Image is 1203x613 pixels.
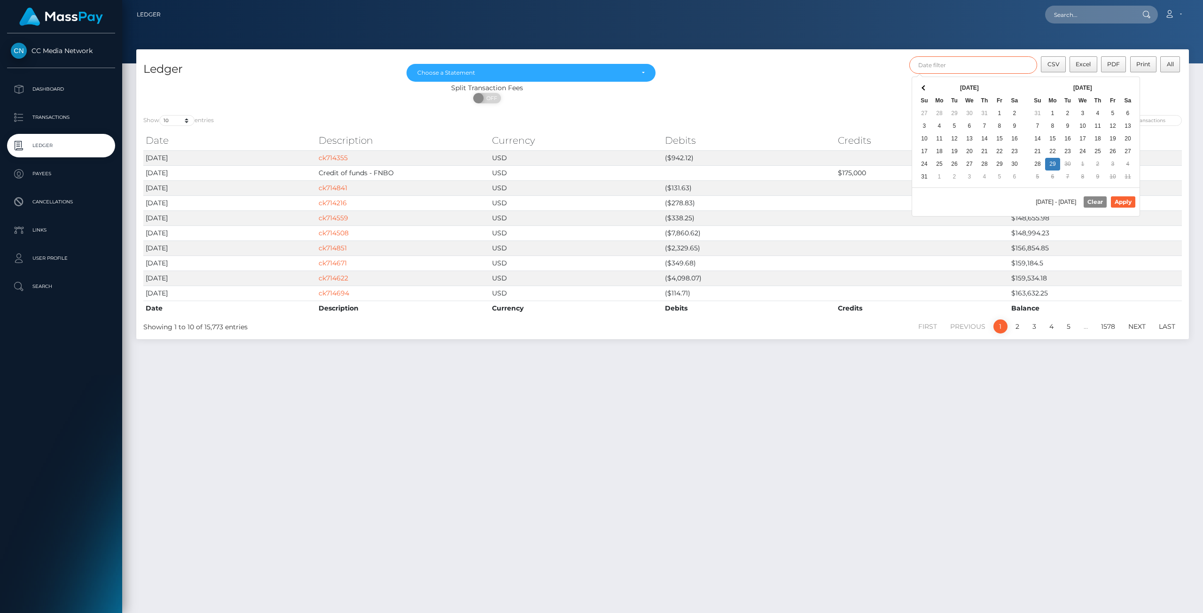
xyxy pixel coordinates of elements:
td: 12 [1105,120,1120,132]
td: 6 [1045,171,1060,183]
button: All [1160,56,1180,72]
td: USD [490,256,663,271]
td: 10 [1105,171,1120,183]
td: 30 [962,107,977,120]
td: 6 [1120,107,1135,120]
td: 29 [947,107,962,120]
td: 7 [1030,120,1045,132]
td: [DATE] [143,195,316,210]
td: 5 [1030,171,1045,183]
div: Showing 1 to 10 of 15,773 entries [143,318,568,332]
td: 20 [962,145,977,158]
td: 25 [1090,145,1105,158]
td: 8 [1075,171,1090,183]
p: Links [11,223,111,237]
td: 17 [1075,132,1090,145]
th: Balance [1009,301,1182,316]
td: 24 [1075,145,1090,158]
td: ($338.25) [663,210,836,225]
a: ck714841 [319,184,347,192]
button: PDF [1101,56,1126,72]
td: 29 [1045,158,1060,171]
td: 8 [1045,120,1060,132]
span: [DATE] - [DATE] [1036,199,1080,205]
td: [DATE] [143,180,316,195]
th: Tu [947,94,962,107]
td: 16 [1007,132,1022,145]
a: Payees [7,162,115,186]
a: ck714216 [319,199,347,207]
th: Date [143,131,316,150]
td: 26 [1105,145,1120,158]
td: $156,854.85 [1009,241,1182,256]
td: [DATE] [143,286,316,301]
label: Show entries [143,115,214,126]
td: 4 [932,120,947,132]
td: 20 [1120,132,1135,145]
td: 19 [1105,132,1120,145]
td: [DATE] [143,210,316,225]
span: Print [1136,61,1150,68]
td: 25 [932,158,947,171]
th: Description [316,301,489,316]
p: Ledger [11,139,111,153]
td: 3 [917,120,932,132]
td: 4 [1090,107,1105,120]
td: 9 [1007,120,1022,132]
td: $148,655.98 [1009,210,1182,225]
td: 22 [992,145,1007,158]
td: 1 [1045,107,1060,120]
td: 28 [1030,158,1045,171]
th: [DATE] [932,82,1007,94]
span: All [1167,61,1174,68]
td: 9 [1090,171,1105,183]
th: Credits [836,131,1008,150]
td: ($7,860.62) [663,225,836,241]
td: 9 [1060,120,1075,132]
td: 18 [932,145,947,158]
td: $163,632.25 [1009,286,1182,301]
th: Sa [1007,94,1022,107]
th: We [1075,94,1090,107]
td: $148,994.23 [1009,225,1182,241]
a: 1578 [1096,319,1120,334]
td: Credit of funds - FNBO [316,165,489,180]
a: ck714355 [319,154,348,162]
td: 2 [947,171,962,183]
th: Mo [1045,94,1060,107]
td: [DATE] [143,271,316,286]
a: ck714508 [319,229,349,237]
div: Choose a Statement [417,69,634,77]
th: [DATE] [1045,82,1120,94]
span: CSV [1047,61,1060,68]
td: $159,534.18 [1009,271,1182,286]
td: 24 [917,158,932,171]
a: 1 [993,319,1008,334]
a: 3 [1027,319,1041,334]
button: CSV [1041,56,1066,72]
td: ($278.83) [663,195,836,210]
td: 30 [1060,158,1075,171]
td: USD [490,225,663,241]
select: Showentries [159,115,195,126]
td: USD [490,241,663,256]
td: 30 [1007,158,1022,171]
button: Choose a Statement [406,64,656,82]
p: Cancellations [11,195,111,209]
td: 1 [992,107,1007,120]
th: Th [1090,94,1105,107]
td: [DATE] [143,256,316,271]
a: Cancellations [7,190,115,214]
td: 5 [947,120,962,132]
td: 18 [1090,132,1105,145]
a: Search [7,275,115,298]
td: 11 [932,132,947,145]
td: ($131.63) [663,180,836,195]
td: USD [490,180,663,195]
td: 4 [1120,158,1135,171]
p: Search [11,279,111,294]
td: 10 [917,132,932,145]
td: 3 [1075,107,1090,120]
img: MassPay Logo [19,8,103,26]
td: 27 [1120,145,1135,158]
